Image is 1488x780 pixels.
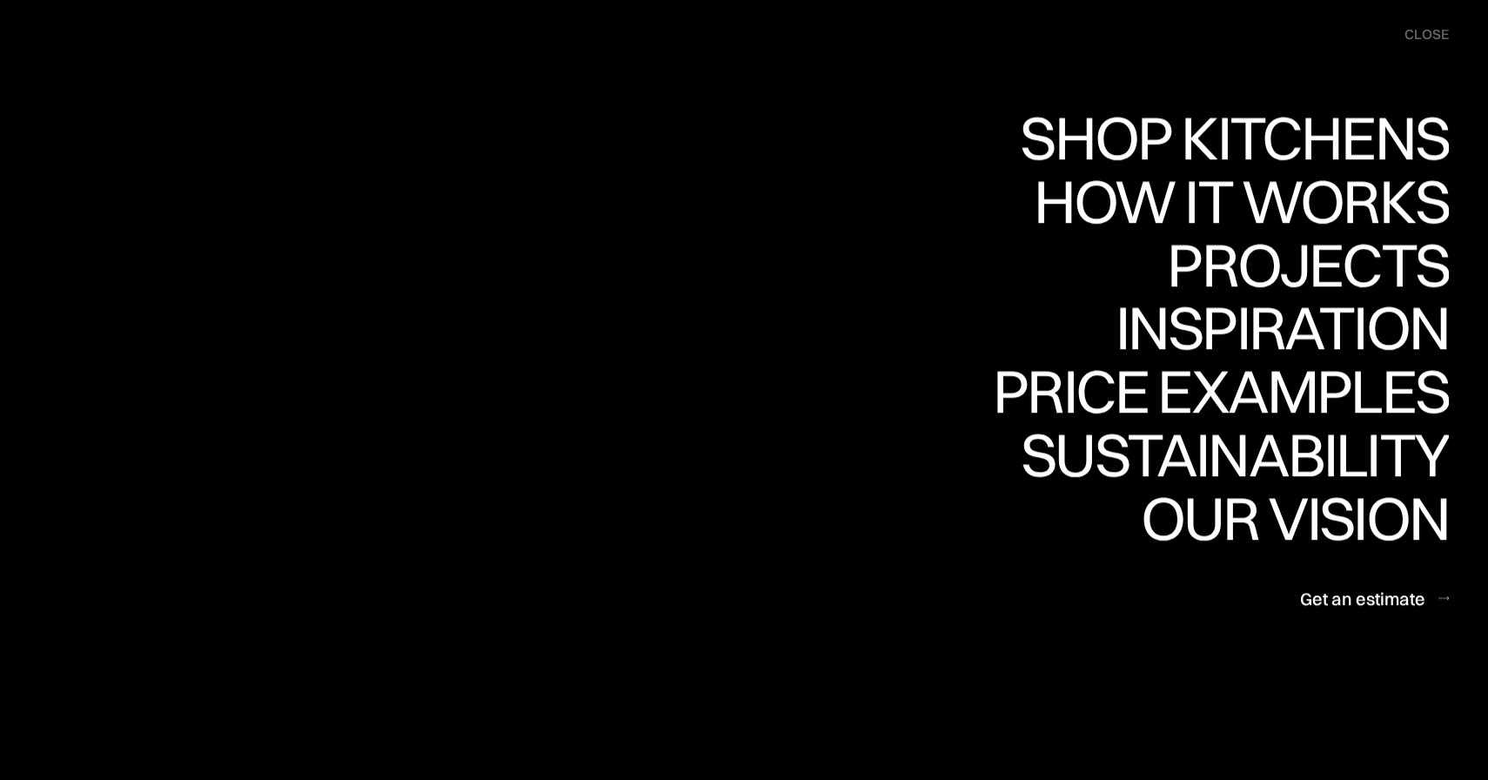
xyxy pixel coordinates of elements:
div: Sustainability [1006,485,1449,546]
a: Shop KitchensShop Kitchens [1011,107,1449,171]
a: SustainabilitySustainability [1006,424,1449,487]
div: Projects [1167,234,1449,295]
a: How it worksHow it works [1029,171,1449,234]
div: Inspiration [1091,298,1449,359]
div: How it works [1029,232,1449,292]
a: Get an estimate [1300,577,1449,620]
a: ProjectsProjects [1167,234,1449,298]
div: close [1404,25,1449,44]
div: Shop Kitchens [1011,107,1449,168]
a: InspirationInspiration [1091,298,1449,361]
div: How it works [1029,171,1449,232]
div: menu [1387,17,1449,52]
div: Sustainability [1006,424,1449,485]
div: Inspiration [1091,359,1449,420]
div: Price examples [993,421,1449,482]
div: Price examples [993,360,1449,421]
div: Shop Kitchens [1011,168,1449,229]
div: Projects [1167,295,1449,356]
a: Price examplesPrice examples [993,360,1449,424]
div: Our vision [1126,548,1449,609]
div: Get an estimate [1300,587,1425,610]
a: Our visionOur vision [1126,487,1449,551]
div: Our vision [1126,487,1449,548]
